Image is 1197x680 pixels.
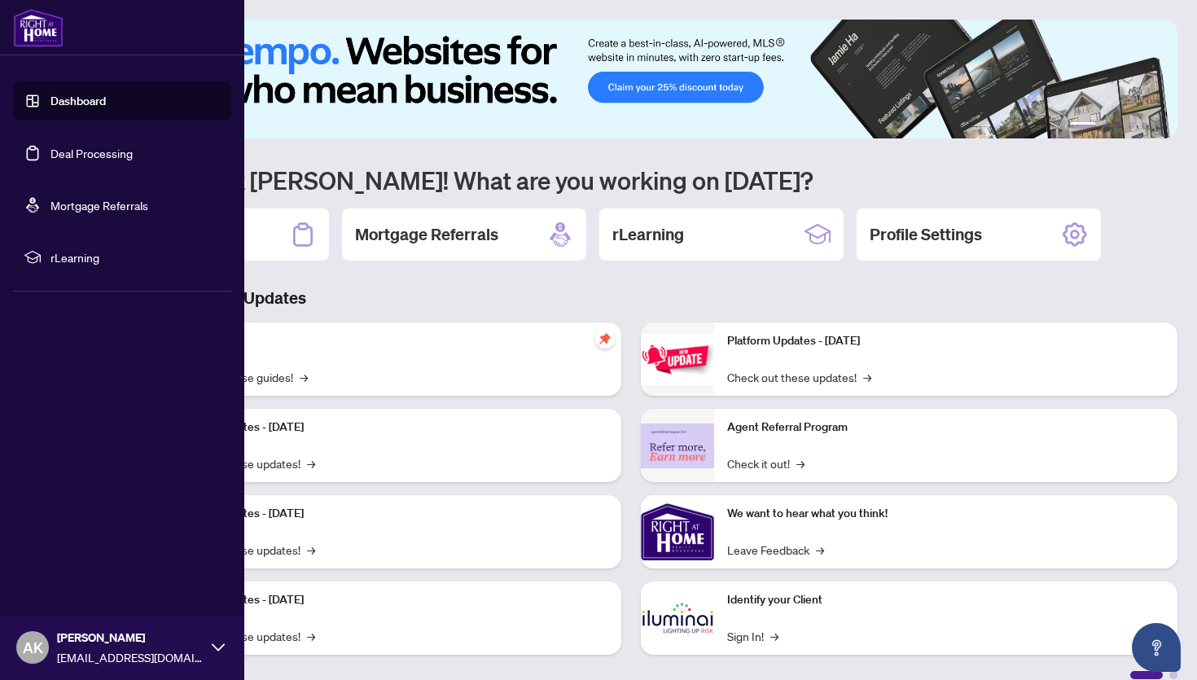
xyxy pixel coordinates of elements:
[300,368,308,386] span: →
[50,94,106,108] a: Dashboard
[641,581,714,655] img: Identify your Client
[816,541,824,559] span: →
[641,334,714,385] img: Platform Updates - June 23, 2025
[595,329,615,349] span: pushpin
[1142,122,1148,129] button: 5
[355,223,498,246] h2: Mortgage Referrals
[50,248,220,266] span: rLearning
[171,332,608,350] p: Self-Help
[770,627,778,645] span: →
[641,423,714,468] img: Agent Referral Program
[307,627,315,645] span: →
[641,495,714,568] img: We want to hear what you think!
[1132,623,1181,672] button: Open asap
[863,368,871,386] span: →
[171,419,608,437] p: Platform Updates - [DATE]
[57,648,204,666] span: [EMAIL_ADDRESS][DOMAIN_NAME]
[1103,122,1109,129] button: 2
[50,146,133,160] a: Deal Processing
[1129,122,1135,129] button: 4
[50,198,148,213] a: Mortgage Referrals
[1116,122,1122,129] button: 3
[727,627,778,645] a: Sign In!→
[727,505,1164,523] p: We want to hear what you think!
[85,20,1177,138] img: Slide 0
[727,454,805,472] a: Check it out!→
[727,419,1164,437] p: Agent Referral Program
[13,8,64,47] img: logo
[1155,122,1161,129] button: 6
[57,629,204,647] span: [PERSON_NAME]
[23,636,43,659] span: AK
[85,287,1177,309] h3: Brokerage & Industry Updates
[727,591,1164,609] p: Identify your Client
[727,332,1164,350] p: Platform Updates - [DATE]
[307,454,315,472] span: →
[171,591,608,609] p: Platform Updates - [DATE]
[796,454,805,472] span: →
[727,541,824,559] a: Leave Feedback→
[727,368,871,386] a: Check out these updates!→
[85,165,1177,195] h1: Welcome back [PERSON_NAME]! What are you working on [DATE]?
[307,541,315,559] span: →
[1070,122,1096,129] button: 1
[612,223,684,246] h2: rLearning
[171,505,608,523] p: Platform Updates - [DATE]
[870,223,982,246] h2: Profile Settings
